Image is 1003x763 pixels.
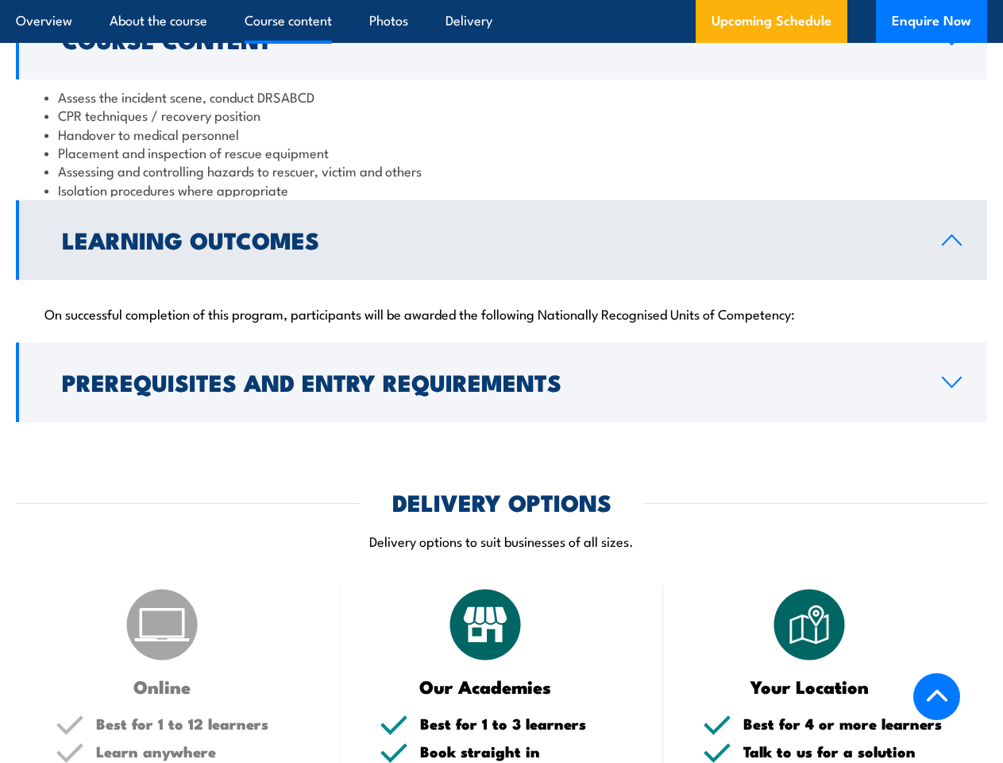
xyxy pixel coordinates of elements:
[16,200,987,280] a: Learning Outcomes
[56,677,268,695] h3: Online
[62,29,916,49] h2: Course Content
[44,161,959,180] li: Assessing and controlling hazards to rescuer, victim and others
[16,532,987,550] p: Delivery options to suit businesses of all sizes.
[16,343,987,422] a: Prerequisites and Entry Requirements
[96,716,300,731] h5: Best for 1 to 12 learners
[743,716,947,731] h5: Best for 4 or more learners
[44,305,959,321] p: On successful completion of this program, participants will be awarded the following Nationally R...
[44,143,959,161] li: Placement and inspection of rescue equipment
[420,744,624,759] h5: Book straight in
[420,716,624,731] h5: Best for 1 to 3 learners
[62,229,916,250] h2: Learning Outcomes
[96,744,300,759] h5: Learn anywhere
[703,677,916,695] h3: Your Location
[44,125,959,143] li: Handover to medical personnel
[44,87,959,106] li: Assess the incident scene, conduct DRSABCD
[743,744,947,759] h5: Talk to us for a solution
[44,180,959,199] li: Isolation procedures where appropriate
[380,677,592,695] h3: Our Academies
[44,106,959,124] li: CPR techniques / recovery position
[62,371,916,392] h2: Prerequisites and Entry Requirements
[392,491,611,512] h2: DELIVERY OPTIONS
